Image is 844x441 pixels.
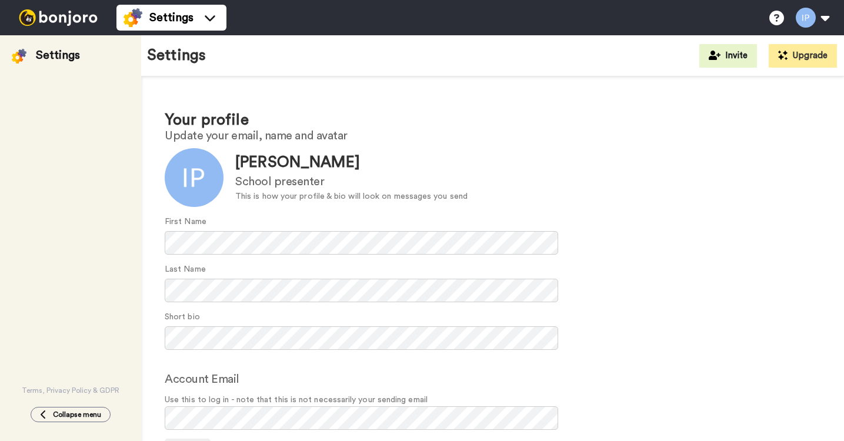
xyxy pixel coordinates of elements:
[699,44,757,68] button: Invite
[124,8,142,27] img: settings-colored.svg
[147,47,206,64] h1: Settings
[12,49,26,64] img: settings-colored.svg
[165,394,820,406] span: Use this to log in - note that this is not necessarily your sending email
[165,112,820,129] h1: Your profile
[165,129,820,142] h2: Update your email, name and avatar
[14,9,102,26] img: bj-logo-header-white.svg
[31,407,111,422] button: Collapse menu
[36,47,80,64] div: Settings
[149,9,194,26] span: Settings
[235,152,468,173] div: [PERSON_NAME]
[165,311,200,323] label: Short bio
[165,216,206,228] label: First Name
[769,44,837,68] button: Upgrade
[235,191,468,203] div: This is how your profile & bio will look on messages you send
[53,410,101,419] span: Collapse menu
[165,263,206,276] label: Last Name
[235,173,468,191] div: School presenter
[165,370,239,388] label: Account Email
